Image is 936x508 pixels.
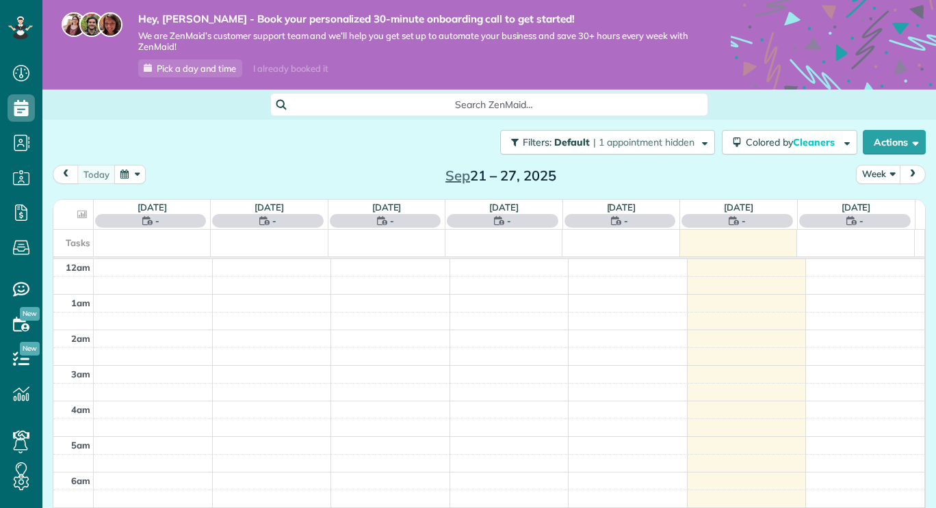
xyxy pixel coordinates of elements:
h2: 21 – 27, 2025 [415,168,586,183]
a: Pick a day and time [138,59,242,77]
img: maria-72a9807cf96188c08ef61303f053569d2e2a8a1cde33d635c8a3ac13582a053d.jpg [62,12,86,37]
span: - [742,214,746,228]
a: [DATE] [607,202,636,213]
span: Filters: [523,136,551,148]
a: [DATE] [138,202,167,213]
span: - [859,214,863,228]
button: Week [856,165,901,183]
button: Colored byCleaners [722,130,857,155]
span: We are ZenMaid’s customer support team and we’ll help you get set up to automate your business an... [138,30,690,53]
span: New [20,307,40,321]
span: 6am [71,475,90,486]
a: Filters: Default | 1 appointment hidden [493,130,715,155]
img: michelle-19f622bdf1676172e81f8f8fba1fb50e276960ebfe0243fe18214015130c80e4.jpg [98,12,122,37]
span: | 1 appointment hidden [593,136,694,148]
span: 2am [71,333,90,344]
span: 4am [71,404,90,415]
span: - [272,214,276,228]
button: today [77,165,116,183]
span: Default [554,136,590,148]
a: [DATE] [842,202,871,213]
span: 12am [66,262,90,273]
strong: Hey, [PERSON_NAME] - Book your personalized 30-minute onboarding call to get started! [138,12,690,26]
span: - [624,214,628,228]
img: jorge-587dff0eeaa6aab1f244e6dc62b8924c3b6ad411094392a53c71c6c4a576187d.jpg [79,12,104,37]
span: New [20,342,40,356]
button: next [900,165,926,183]
div: I already booked it [245,60,336,77]
span: Tasks [66,237,90,248]
a: [DATE] [255,202,284,213]
span: - [507,214,511,228]
button: Actions [863,130,926,155]
span: Pick a day and time [157,63,236,74]
span: Colored by [746,136,840,148]
span: - [155,214,159,228]
a: [DATE] [724,202,753,213]
a: [DATE] [489,202,519,213]
span: 3am [71,369,90,379]
a: [DATE] [372,202,402,213]
span: 5am [71,440,90,451]
button: prev [53,165,79,183]
span: 1am [71,297,90,308]
span: Cleaners [793,136,837,148]
button: Filters: Default | 1 appointment hidden [500,130,715,155]
span: Sep [445,167,470,184]
span: - [390,214,394,228]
